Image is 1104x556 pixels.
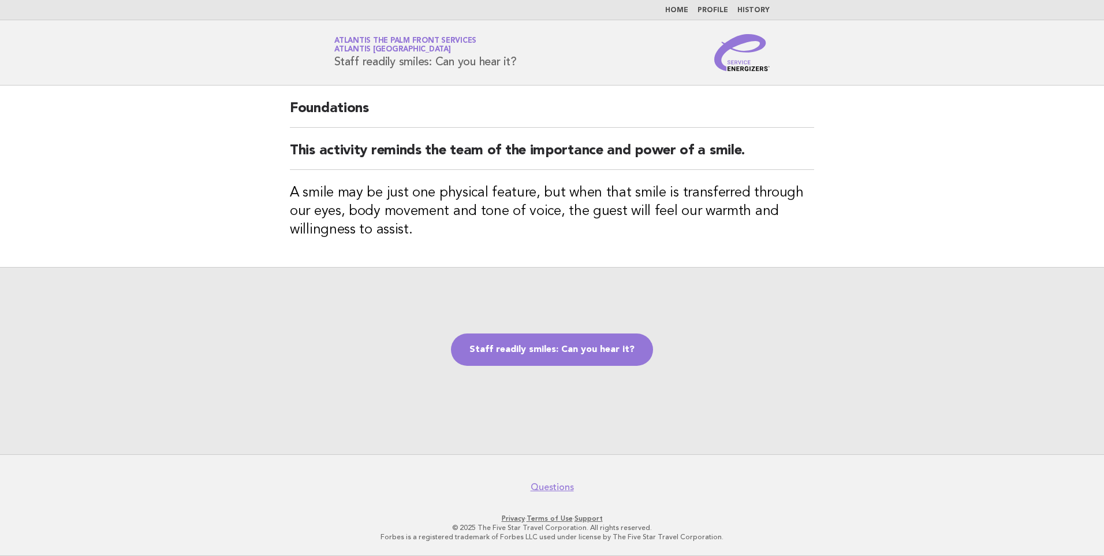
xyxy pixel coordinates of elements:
p: © 2025 The Five Star Travel Corporation. All rights reserved. [199,523,905,532]
img: Service Energizers [714,34,770,71]
p: Forbes is a registered trademark of Forbes LLC used under license by The Five Star Travel Corpora... [199,532,905,542]
a: Staff readily smiles: Can you hear it? [451,333,653,366]
a: History [737,7,770,14]
a: Questions [531,481,574,493]
a: Profile [698,7,728,14]
span: Atlantis [GEOGRAPHIC_DATA] [334,46,451,54]
a: Terms of Use [527,514,573,522]
a: Support [575,514,603,522]
h3: A smile may be just one physical feature, but when that smile is transferred through our eyes, bo... [290,184,814,239]
h2: This activity reminds the team of the importance and power of a smile. [290,142,814,170]
a: Home [665,7,688,14]
a: Atlantis The Palm Front ServicesAtlantis [GEOGRAPHIC_DATA] [334,37,476,53]
a: Privacy [502,514,525,522]
h2: Foundations [290,99,814,128]
h1: Staff readily smiles: Can you hear it? [334,38,517,68]
p: · · [199,514,905,523]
